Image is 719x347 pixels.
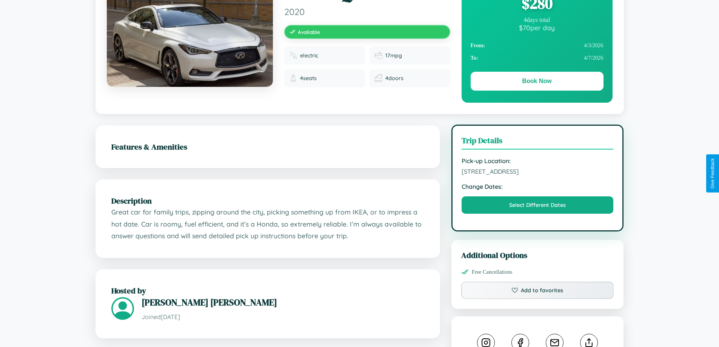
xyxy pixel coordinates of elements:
[142,296,424,308] h3: [PERSON_NAME] [PERSON_NAME]
[385,75,403,82] span: 4 doors
[461,282,614,299] button: Add to favorites
[284,6,450,17] span: 2020
[471,23,604,32] div: $ 70 per day
[462,157,614,165] strong: Pick-up Location:
[471,17,604,23] div: 4 days total
[471,52,604,64] div: 4 / 7 / 2026
[111,141,424,152] h2: Features & Amenities
[111,285,424,296] h2: Hosted by
[461,250,614,261] h3: Additional Options
[462,168,614,175] span: [STREET_ADDRESS]
[375,74,382,82] img: Doors
[462,196,614,214] button: Select Different Dates
[300,75,317,82] span: 4 seats
[471,55,478,61] strong: To:
[471,72,604,91] button: Book Now
[300,52,318,59] span: electric
[385,52,402,59] span: 17 mpg
[111,206,424,242] p: Great car for family trips, zipping around the city, picking something up from IKEA, or to impres...
[472,269,513,275] span: Free Cancellations
[462,135,614,150] h3: Trip Details
[375,52,382,59] img: Fuel efficiency
[462,183,614,190] strong: Change Dates:
[471,42,485,49] strong: From:
[111,195,424,206] h2: Description
[289,52,297,59] img: Fuel type
[142,312,424,322] p: Joined [DATE]
[710,158,715,189] div: Give Feedback
[298,29,320,35] span: Available
[471,39,604,52] div: 4 / 3 / 2026
[289,74,297,82] img: Seats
